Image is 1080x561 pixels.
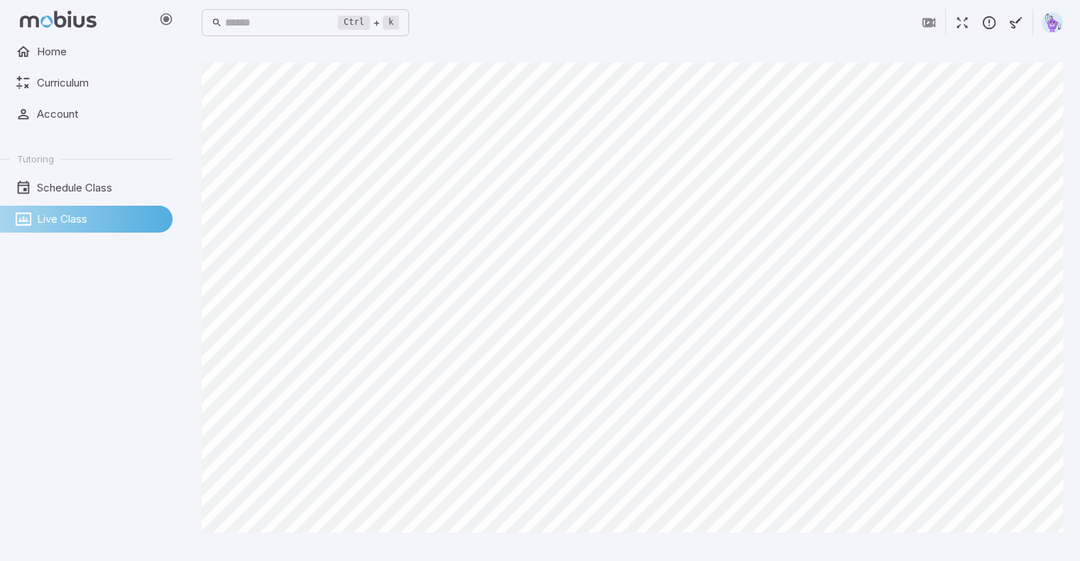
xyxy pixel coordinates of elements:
span: Tutoring [17,152,54,165]
kbd: Ctrl [338,16,370,30]
button: Start Drawing on Questions [1003,9,1030,36]
img: pentagon.svg [1042,12,1063,33]
button: Report an Issue [976,9,1003,36]
span: Account [37,106,163,122]
button: Join in Zoom Client [915,9,942,36]
div: + [338,14,399,31]
span: Live Class [37,211,163,227]
span: Curriculum [37,75,163,91]
kbd: k [383,16,399,30]
button: Fullscreen Game [949,9,976,36]
span: Home [37,44,163,60]
span: Schedule Class [37,180,163,196]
